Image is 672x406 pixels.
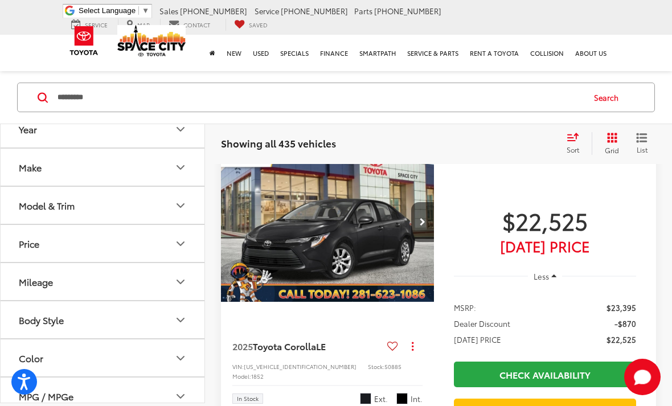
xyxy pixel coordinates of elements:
[316,339,326,352] span: LE
[454,240,636,252] span: [DATE] Price
[138,6,139,15] span: ​
[174,122,187,136] div: Year
[607,334,636,345] span: $22,525
[118,19,158,31] a: Map
[454,206,636,235] span: $22,525
[454,334,501,345] span: [DATE] PRICE
[232,372,251,380] span: Model:
[237,396,259,401] span: In Stock
[314,35,354,71] a: Finance
[142,6,149,15] span: ▼
[160,19,219,31] a: Contact
[628,132,656,155] button: List View
[174,389,187,403] div: MPG / MPGe
[614,318,636,329] span: -$870
[221,136,336,150] span: Showing all 435 vehicles
[374,6,441,16] span: [PHONE_NUMBER]
[454,318,510,329] span: Dealer Discount
[174,236,187,250] div: Price
[232,362,244,371] span: VIN:
[220,142,435,302] a: 2025 Toyota Corolla LE2025 Toyota Corolla LE2025 Toyota Corolla LE2025 Toyota Corolla LE
[274,35,314,71] a: Specials
[19,162,42,173] div: Make
[583,83,635,112] button: Search
[232,339,253,352] span: 2025
[454,362,636,387] a: Check Availability
[232,340,383,352] a: 2025Toyota CorollaLE
[221,35,247,71] a: New
[354,35,401,71] a: SmartPath
[19,391,73,401] div: MPG / MPGe
[360,393,371,404] span: Midnight Black Metallic
[19,200,75,211] div: Model & Trim
[624,359,661,395] button: Toggle Chat Window
[1,263,206,300] button: MileageMileage
[454,302,476,313] span: MSRP:
[174,351,187,364] div: Color
[180,6,247,16] span: [PHONE_NUMBER]
[183,20,210,29] span: Contact
[137,20,150,29] span: Map
[1,339,206,376] button: ColorColor
[79,6,136,15] span: Select Language
[19,314,64,325] div: Body Style
[368,362,384,371] span: Stock:
[19,276,53,287] div: Mileage
[247,35,274,71] a: Used
[624,359,661,395] svg: Start Chat
[592,132,628,155] button: Grid View
[1,225,206,262] button: PricePrice
[1,149,206,186] button: MakeMake
[401,35,464,71] a: Service & Parts
[636,145,648,154] span: List
[411,393,423,404] span: Int.
[159,6,178,16] span: Sales
[85,20,108,29] span: Service
[561,132,592,155] button: Select sort value
[19,124,37,134] div: Year
[19,238,39,249] div: Price
[374,393,388,404] span: Ext.
[251,372,264,380] span: 1852
[464,35,525,71] a: Rent a Toyota
[253,339,316,352] span: Toyota Corolla
[567,145,579,154] span: Sort
[174,160,187,174] div: Make
[525,35,569,71] a: Collision
[63,19,116,31] a: Service
[249,20,268,29] span: Saved
[1,301,206,338] button: Body StyleBody Style
[63,22,105,59] img: Toyota
[534,271,549,281] span: Less
[607,302,636,313] span: $23,395
[174,274,187,288] div: Mileage
[412,342,413,351] span: dropdown dots
[411,202,434,242] button: Next image
[281,6,348,16] span: [PHONE_NUMBER]
[204,35,221,71] a: Home
[79,6,149,15] a: Select Language​
[1,187,206,224] button: Model & TrimModel & Trim
[220,142,435,302] div: 2025 Toyota Corolla LE 0
[605,145,619,155] span: Grid
[403,336,423,356] button: Actions
[528,266,562,286] button: Less
[174,313,187,326] div: Body Style
[117,25,186,56] img: Space City Toyota
[354,6,372,16] span: Parts
[255,6,279,16] span: Service
[569,35,612,71] a: About Us
[244,362,357,371] span: [US_VEHICLE_IDENTIFICATION_NUMBER]
[226,19,276,31] a: My Saved Vehicles
[396,393,408,404] span: Black
[19,352,43,363] div: Color
[174,198,187,212] div: Model & Trim
[220,142,435,303] img: 2025 Toyota Corolla LE
[1,110,206,147] button: YearYear
[384,362,401,371] span: 50885
[56,84,583,111] input: Search by Make, Model, or Keyword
